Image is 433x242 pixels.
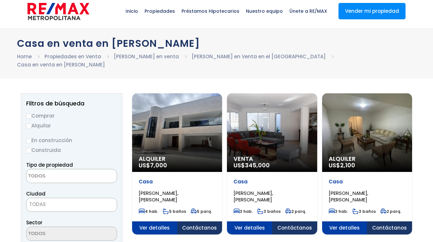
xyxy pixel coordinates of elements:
[27,2,89,21] img: remax-metropolitana-logo
[177,221,222,234] span: Contáctanos
[17,38,416,49] h1: Casa en venta en [PERSON_NAME]
[132,93,222,234] a: Alquiler US$7,000 Casa [PERSON_NAME], [PERSON_NAME] 4 hab. 5 baños 5 parq. Ver detalles Contáctanos
[245,161,270,169] span: 345,000
[227,221,272,234] span: Ver detalles
[234,156,310,162] span: Venta
[191,209,212,214] span: 5 parq.
[227,93,317,234] a: Venta US$345,000 Casa [PERSON_NAME], [PERSON_NAME] 3 hab. 3 baños 2 parq. Ver detalles Contáctanos
[17,53,32,60] a: Home
[322,93,412,234] a: Alquiler US$2,100 Casa [PERSON_NAME], [PERSON_NAME] 3 hab. 3 baños 2 parq. Ver detalles Contáctanos
[272,221,317,234] span: Contáctanos
[26,138,31,143] input: En construcción
[367,221,412,234] span: Contáctanos
[17,61,105,69] li: Casa en venta en [PERSON_NAME]
[122,1,141,21] span: Inicio
[139,178,216,185] p: Casa
[329,156,406,162] span: Alquiler
[192,53,326,60] a: [PERSON_NAME] en Venta en el [GEOGRAPHIC_DATA]
[132,221,177,234] span: Ver detalles
[322,221,367,234] span: Ver detalles
[26,169,90,183] textarea: Search
[44,53,101,60] a: Propiedades en Venta
[141,1,178,21] span: Propiedades
[178,1,243,21] span: Préstamos Hipotecarios
[150,161,167,169] span: 7,000
[26,161,73,168] span: Tipo de propiedad
[380,209,401,214] span: 2 parq.
[139,156,216,162] span: Alquiler
[234,190,273,203] span: [PERSON_NAME], [PERSON_NAME]
[243,1,286,21] span: Nuestro equipo
[329,178,406,185] p: Casa
[163,209,186,214] span: 5 baños
[234,209,253,214] span: 3 hab.
[329,190,368,203] span: [PERSON_NAME], [PERSON_NAME]
[26,136,117,144] label: En construcción
[26,146,117,154] label: Construida
[257,209,281,214] span: 3 baños
[285,209,306,214] span: 2 parq.
[329,209,348,214] span: 3 hab.
[286,1,330,21] span: Únete a RE/MAX
[114,53,179,60] a: [PERSON_NAME] en venta
[234,178,310,185] p: Casa
[338,3,406,19] a: Vender mi propiedad
[26,100,117,107] h2: Filtros de búsqueda
[26,198,117,212] span: TODAS
[329,161,355,169] span: US$
[26,123,31,129] input: Alquilar
[26,114,31,119] input: Comprar
[139,161,167,169] span: US$
[26,200,117,209] span: TODAS
[29,201,46,208] span: TODAS
[26,219,43,226] span: Sector
[139,190,178,203] span: [PERSON_NAME], [PERSON_NAME]
[26,190,45,197] span: Ciudad
[26,148,31,153] input: Construida
[139,209,158,214] span: 4 hab.
[26,121,117,130] label: Alquilar
[26,227,90,241] textarea: Search
[234,161,270,169] span: US$
[353,209,376,214] span: 3 baños
[340,161,355,169] span: 2,100
[26,112,117,120] label: Comprar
